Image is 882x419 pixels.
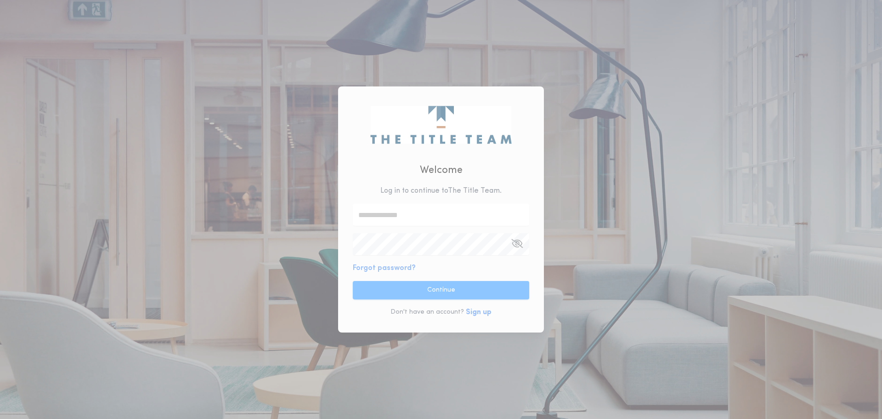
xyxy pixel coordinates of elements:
[466,307,492,318] button: Sign up
[370,106,511,143] img: logo
[420,163,463,178] h2: Welcome
[380,185,502,196] p: Log in to continue to The Title Team .
[353,281,529,299] button: Continue
[353,263,416,274] button: Forgot password?
[390,308,464,317] p: Don't have an account?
